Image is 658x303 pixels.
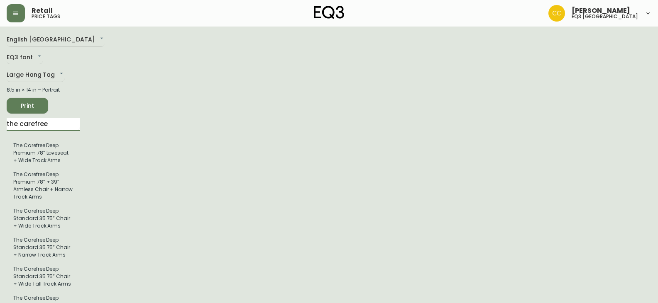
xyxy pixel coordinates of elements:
[7,68,65,82] div: Large Hang Tag
[32,14,60,19] h5: price tags
[7,98,48,114] button: Print
[7,86,80,94] div: 8.5 in × 14 in – Portrait
[13,101,42,111] span: Print
[548,5,565,22] img: e5ae74ce19ac3445ee91f352311dd8f4
[7,51,43,65] div: EQ3 font
[572,14,638,19] h5: eq3 [GEOGRAPHIC_DATA]
[314,6,345,19] img: logo
[7,118,80,131] input: Search
[7,204,80,233] li: Large Hang Tag
[7,167,80,204] li: Large Hang Tag
[572,7,630,14] span: [PERSON_NAME]
[7,262,80,291] li: Large Hang Tag
[32,7,53,14] span: Retail
[7,233,80,262] li: Large Hang Tag
[7,33,105,47] div: English [GEOGRAPHIC_DATA]
[7,138,80,167] li: Large Hang Tag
